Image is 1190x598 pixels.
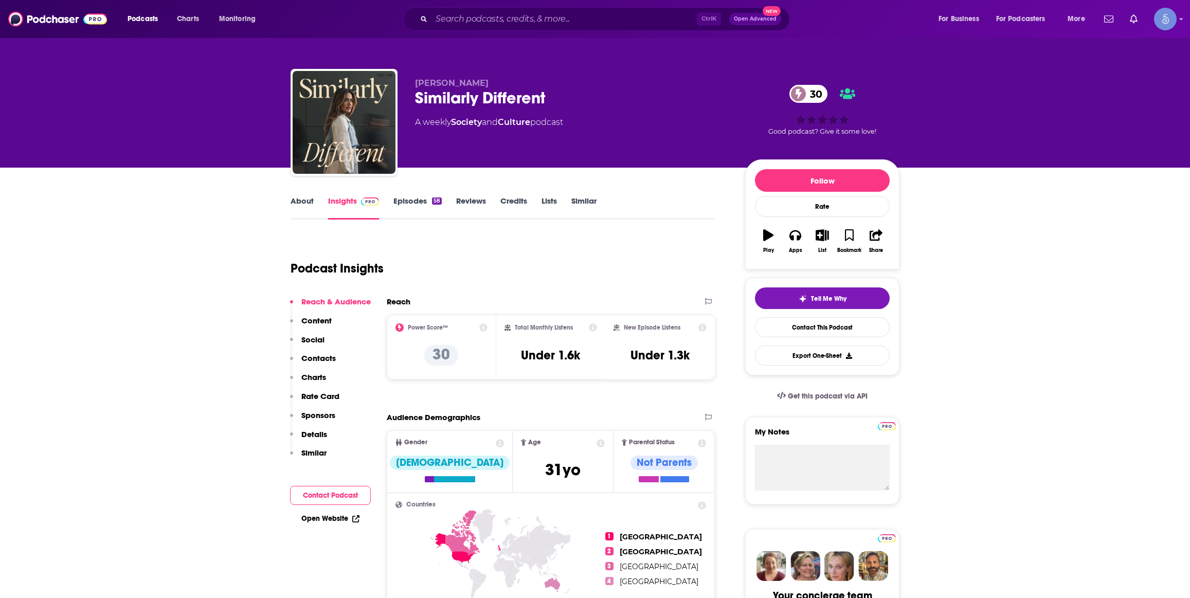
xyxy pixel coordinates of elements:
[818,247,826,253] div: List
[387,297,410,306] h2: Reach
[1154,8,1177,30] span: Logged in as Spiral5-G1
[291,261,384,276] h1: Podcast Insights
[301,353,336,363] p: Contacts
[361,197,379,206] img: Podchaser Pro
[824,551,854,581] img: Jules Profile
[301,410,335,420] p: Sponsors
[482,117,498,127] span: and
[387,412,480,422] h2: Audience Demographics
[863,223,890,260] button: Share
[836,223,862,260] button: Bookmark
[1154,8,1177,30] img: User Profile
[811,295,846,303] span: Tell Me Why
[931,11,992,27] button: open menu
[1060,11,1098,27] button: open menu
[293,71,395,174] img: Similarly Different
[755,223,782,260] button: Play
[456,196,486,220] a: Reviews
[415,116,563,129] div: A weekly podcast
[301,448,327,458] p: Similar
[989,11,1060,27] button: open menu
[290,372,326,391] button: Charts
[858,551,888,581] img: Jon Profile
[128,12,158,26] span: Podcasts
[301,297,371,306] p: Reach & Audience
[408,324,448,331] h2: Power Score™
[177,12,199,26] span: Charts
[219,12,256,26] span: Monitoring
[1154,8,1177,30] button: Show profile menu
[290,391,339,410] button: Rate Card
[630,456,698,470] div: Not Parents
[755,169,890,192] button: Follow
[788,392,868,401] span: Get this podcast via API
[620,532,702,541] span: [GEOGRAPHIC_DATA]
[545,460,581,480] span: 31 yo
[120,11,171,27] button: open menu
[729,13,781,25] button: Open AdvancedNew
[290,297,371,316] button: Reach & Audience
[170,11,205,27] a: Charts
[301,335,324,345] p: Social
[620,547,702,556] span: [GEOGRAPHIC_DATA]
[763,247,774,253] div: Play
[939,12,979,26] span: For Business
[432,197,442,205] div: 58
[393,196,442,220] a: Episodes58
[630,348,690,363] h3: Under 1.3k
[878,422,896,430] img: Podchaser Pro
[809,223,836,260] button: List
[755,287,890,309] button: tell me why sparkleTell Me Why
[301,514,359,523] a: Open Website
[8,9,107,29] img: Podchaser - Follow, Share and Rate Podcasts
[605,562,614,570] span: 3
[697,12,721,26] span: Ctrl K
[515,324,573,331] h2: Total Monthly Listens
[800,85,827,103] span: 30
[290,316,332,335] button: Content
[629,439,675,446] span: Parental Status
[415,78,489,88] span: [PERSON_NAME]
[878,421,896,430] a: Pro website
[790,551,820,581] img: Barbara Profile
[734,16,777,22] span: Open Advanced
[521,348,580,363] h3: Under 1.6k
[528,439,541,446] span: Age
[390,456,510,470] div: [DEMOGRAPHIC_DATA]
[755,317,890,337] a: Contact This Podcast
[413,7,800,31] div: Search podcasts, credits, & more...
[290,410,335,429] button: Sponsors
[1100,10,1117,28] a: Show notifications dropdown
[290,429,327,448] button: Details
[290,335,324,354] button: Social
[301,391,339,401] p: Rate Card
[290,486,371,505] button: Contact Podcast
[291,196,314,220] a: About
[328,196,379,220] a: InsightsPodchaser Pro
[755,346,890,366] button: Export One-Sheet
[755,427,890,445] label: My Notes
[571,196,597,220] a: Similar
[837,247,861,253] div: Bookmark
[290,353,336,372] button: Contacts
[768,128,876,135] span: Good podcast? Give it some love!
[605,577,614,585] span: 4
[301,372,326,382] p: Charts
[620,562,698,571] span: [GEOGRAPHIC_DATA]
[755,196,890,217] div: Rate
[1126,10,1142,28] a: Show notifications dropdown
[212,11,269,27] button: open menu
[756,551,786,581] img: Sydney Profile
[789,247,802,253] div: Apps
[605,532,614,540] span: 1
[869,247,883,253] div: Share
[451,117,482,127] a: Society
[542,196,557,220] a: Lists
[605,547,614,555] span: 2
[799,295,807,303] img: tell me why sparkle
[431,11,697,27] input: Search podcasts, credits, & more...
[404,439,427,446] span: Gender
[1068,12,1085,26] span: More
